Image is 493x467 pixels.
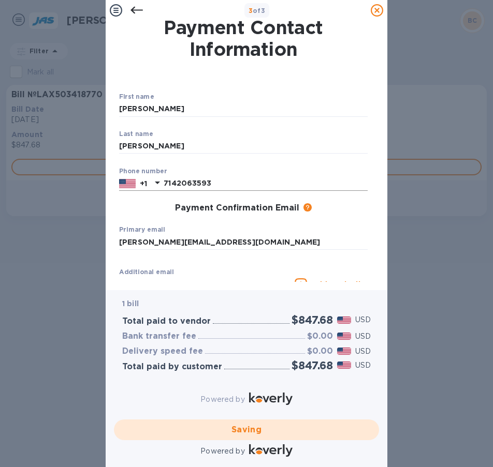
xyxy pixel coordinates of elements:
[140,178,147,189] p: +1
[119,234,368,250] input: Enter your primary email
[249,393,293,405] img: Logo
[122,317,211,326] h3: Total paid to vendor
[119,131,153,137] label: Last name
[119,168,167,174] label: Phone number
[119,227,165,233] label: Primary email
[292,313,333,326] h2: $847.68
[119,101,368,117] input: Enter your first name
[307,347,333,356] h3: $0.00
[249,7,266,14] b: of 3
[292,359,333,372] h2: $847.68
[119,94,154,100] label: First name
[122,362,222,372] h3: Total paid by customer
[249,444,293,457] img: Logo
[337,317,351,324] img: USD
[311,280,368,289] u: Add to the list
[337,361,351,369] img: USD
[122,347,203,356] h3: Delivery speed fee
[175,203,299,213] h3: Payment Confirmation Email
[119,139,368,154] input: Enter your last name
[355,360,371,371] p: USD
[119,178,136,189] img: US
[307,332,333,341] h3: $0.00
[355,314,371,325] p: USD
[122,332,196,341] h3: Bank transfer fee
[200,394,244,405] p: Powered by
[119,17,368,60] h1: Payment Contact Information
[119,277,291,292] input: Enter additional email
[200,446,244,457] p: Powered by
[249,7,253,14] span: 3
[164,176,368,191] input: Enter your phone number
[119,269,174,276] label: Additional email
[337,348,351,355] img: USD
[337,333,351,340] img: USD
[122,299,139,308] b: 1 bill
[355,346,371,357] p: USD
[355,331,371,342] p: USD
